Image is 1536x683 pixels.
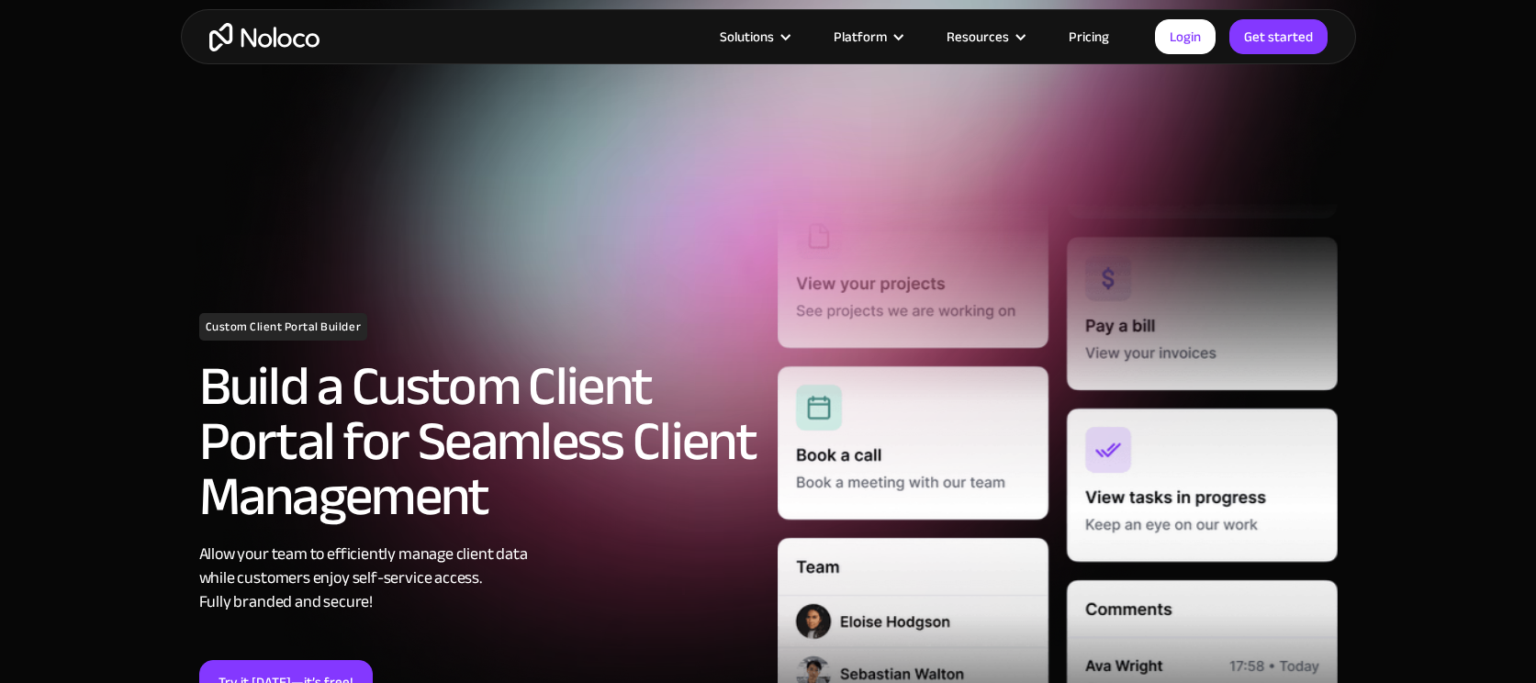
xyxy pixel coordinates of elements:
[1046,25,1132,49] a: Pricing
[199,313,368,341] h1: Custom Client Portal Builder
[1229,19,1328,54] a: Get started
[199,359,759,524] h2: Build a Custom Client Portal for Seamless Client Management
[697,25,811,49] div: Solutions
[1155,19,1216,54] a: Login
[947,25,1009,49] div: Resources
[199,543,759,614] div: Allow your team to efficiently manage client data while customers enjoy self-service access. Full...
[720,25,774,49] div: Solutions
[834,25,887,49] div: Platform
[811,25,924,49] div: Platform
[924,25,1046,49] div: Resources
[209,23,320,51] a: home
